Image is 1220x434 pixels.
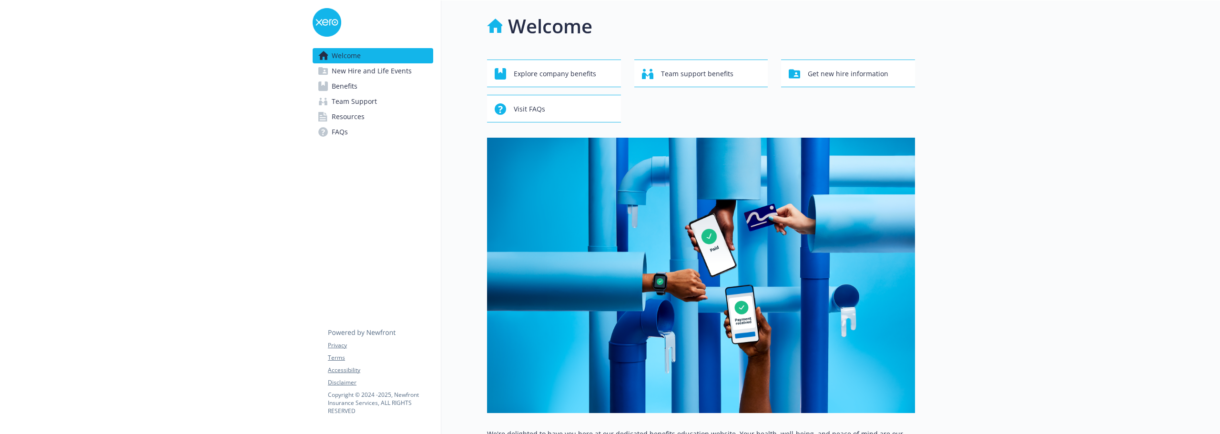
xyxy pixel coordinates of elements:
[328,391,433,415] p: Copyright © 2024 - 2025 , Newfront Insurance Services, ALL RIGHTS RESERVED
[634,60,768,87] button: Team support benefits
[487,138,915,413] img: overview page banner
[328,353,433,362] a: Terms
[781,60,915,87] button: Get new hire information
[328,341,433,350] a: Privacy
[661,65,733,83] span: Team support benefits
[313,48,433,63] a: Welcome
[332,109,365,124] span: Resources
[328,366,433,374] a: Accessibility
[313,94,433,109] a: Team Support
[514,65,596,83] span: Explore company benefits
[313,109,433,124] a: Resources
[332,124,348,140] span: FAQs
[508,12,592,40] h1: Welcome
[332,79,357,94] span: Benefits
[808,65,888,83] span: Get new hire information
[328,378,433,387] a: Disclaimer
[514,100,545,118] span: Visit FAQs
[332,63,412,79] span: New Hire and Life Events
[313,124,433,140] a: FAQs
[332,94,377,109] span: Team Support
[313,79,433,94] a: Benefits
[487,95,621,122] button: Visit FAQs
[332,48,361,63] span: Welcome
[487,60,621,87] button: Explore company benefits
[313,63,433,79] a: New Hire and Life Events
